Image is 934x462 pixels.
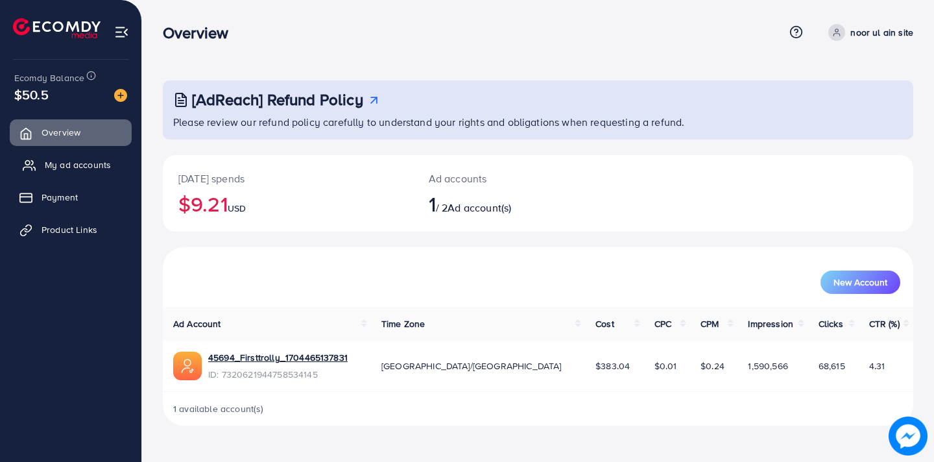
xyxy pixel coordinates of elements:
span: ID: 7320621944758534145 [208,368,348,381]
h3: [AdReach] Refund Policy [192,90,363,109]
span: 1 [429,189,436,219]
span: $50.5 [14,85,49,104]
span: Overview [42,126,80,139]
h2: / 2 [429,191,585,216]
p: Please review our refund policy carefully to understand your rights and obligations when requesti... [173,114,905,130]
span: USD [228,202,246,215]
img: image [114,89,127,102]
img: image [889,417,928,456]
span: Ad Account [173,317,221,330]
a: Payment [10,184,132,210]
span: Payment [42,191,78,204]
span: 1 available account(s) [173,402,264,415]
img: logo [13,18,101,38]
span: Time Zone [381,317,425,330]
span: CTR (%) [869,317,900,330]
span: 4.31 [869,359,885,372]
span: Clicks [819,317,843,330]
h2: $9.21 [178,191,398,216]
span: 1,590,566 [748,359,787,372]
span: Ad account(s) [448,201,511,215]
a: Product Links [10,217,132,243]
span: Impression [748,317,793,330]
p: [DATE] spends [178,171,398,186]
p: noor ul ain site [850,25,913,40]
span: Cost [595,317,614,330]
span: CPC [654,317,671,330]
span: My ad accounts [45,158,111,171]
a: noor ul ain site [823,24,913,41]
span: CPM [700,317,719,330]
span: $383.04 [595,359,630,372]
a: 45694_Firsttrolly_1704465137831 [208,351,348,364]
span: New Account [833,278,887,287]
p: Ad accounts [429,171,585,186]
span: Product Links [42,223,97,236]
span: $0.01 [654,359,677,372]
span: [GEOGRAPHIC_DATA]/[GEOGRAPHIC_DATA] [381,359,562,372]
a: Overview [10,119,132,145]
img: menu [114,25,129,40]
img: ic-ads-acc.e4c84228.svg [173,352,202,380]
a: My ad accounts [10,152,132,178]
span: $0.24 [700,359,724,372]
span: Ecomdy Balance [14,71,84,84]
span: 68,615 [819,359,845,372]
h3: Overview [163,23,239,42]
button: New Account [820,271,900,294]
